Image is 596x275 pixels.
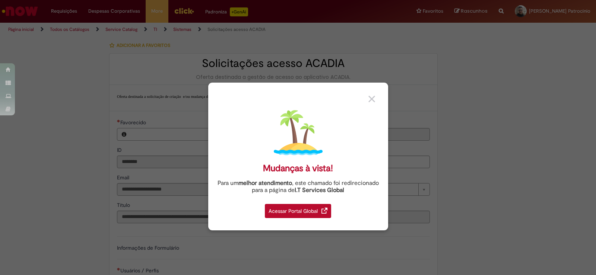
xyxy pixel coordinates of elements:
[368,96,375,102] img: close_button_grey.png
[295,182,344,194] a: I.T Services Global
[274,108,323,157] img: island.png
[265,204,331,218] div: Acessar Portal Global
[265,200,331,218] a: Acessar Portal Global
[263,163,333,174] div: Mudanças à vista!
[321,208,327,214] img: redirect_link.png
[238,179,292,187] strong: melhor atendimento
[214,180,383,194] div: Para um , este chamado foi redirecionado para a página de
